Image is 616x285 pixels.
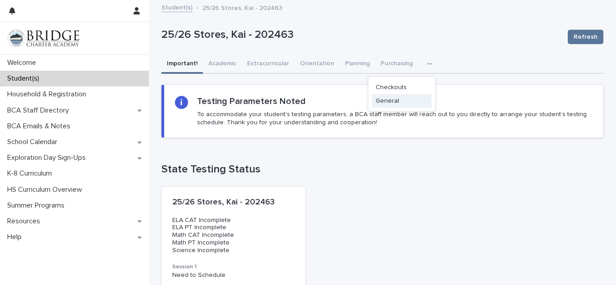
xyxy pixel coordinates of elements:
[4,217,47,226] p: Resources
[172,198,275,206] span: 25/26 Stores, Kai - 202463
[7,29,79,47] img: V1C1m3IdTEidaUdm9Hs0
[203,55,242,74] button: Academic
[161,55,203,74] button: Important!
[4,59,43,67] p: Welcome
[375,55,418,74] button: Purchasing
[294,55,340,74] button: Orientation
[4,169,59,178] p: K-8 Curriculum
[376,98,399,104] span: General
[4,122,78,131] p: BCA Emails & Notes
[4,201,72,210] p: Summer Programs
[568,30,603,44] button: Refresh
[376,84,407,90] span: Checkouts
[197,110,592,127] p: To accommodate your student's testing parameters, a BCA staff member will reach out to you direct...
[161,2,193,12] a: Student(s)
[340,55,375,74] button: Planning
[172,271,294,279] p: Need to Schedule
[4,233,29,241] p: Help
[161,28,561,41] p: 25/26 Stores, Kai - 202463
[4,90,93,99] p: Household & Registration
[4,154,93,162] p: Exploration Day Sign-Ups
[161,163,603,176] h1: State Testing Status
[4,106,76,115] p: BCA Staff Directory
[4,138,64,146] p: School Calendar
[202,2,282,12] p: 25/26 Stores, Kai - 202463
[197,96,306,107] h2: Testing Parameters Noted
[172,217,294,254] p: ELA CAT Incomplete ELA PT Incomplete Math CAT Incomplete Math PT Incomplete Science Incomplete
[574,32,598,41] span: Refresh
[172,263,294,271] h3: Session 1
[4,74,46,83] p: Student(s)
[242,55,294,74] button: Extracurricular
[4,185,89,194] p: HS Curriculum Overview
